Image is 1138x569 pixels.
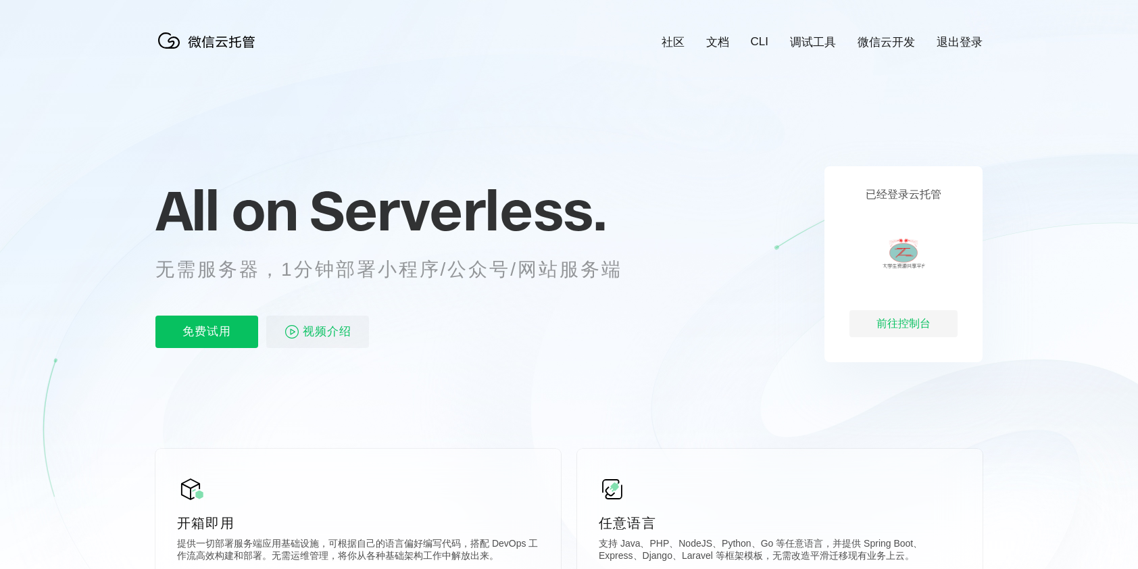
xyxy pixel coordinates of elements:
a: 文档 [706,34,729,50]
span: All on [155,176,297,244]
p: 支持 Java、PHP、NodeJS、Python、Go 等任意语言，并提供 Spring Boot、Express、Django、Laravel 等框架模板，无需改造平滑迁移现有业务上云。 [599,538,961,565]
a: 微信云托管 [155,45,264,56]
p: 开箱即用 [177,514,539,533]
img: video_play.svg [284,324,300,340]
a: 调试工具 [790,34,836,50]
a: 微信云开发 [858,34,915,50]
p: 已经登录云托管 [866,188,941,202]
a: 社区 [662,34,685,50]
a: 退出登录 [937,34,983,50]
p: 免费试用 [155,316,258,348]
p: 提供一切部署服务端应用基础设施，可根据自己的语言偏好编写代码，搭配 DevOps 工作流高效构建和部署。无需运维管理，将你从各种基础架构工作中解放出来。 [177,538,539,565]
img: 微信云托管 [155,27,264,54]
p: 任意语言 [599,514,961,533]
span: 视频介绍 [303,316,351,348]
div: 前往控制台 [849,310,958,337]
p: 无需服务器，1分钟部署小程序/公众号/网站服务端 [155,256,647,283]
span: Serverless. [310,176,606,244]
a: CLI [751,35,768,49]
